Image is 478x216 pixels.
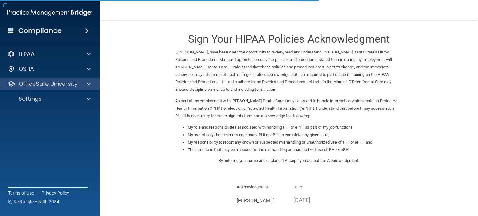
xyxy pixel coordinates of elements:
p: By entering your name and clicking "I Accept" you accept the Acknowledgment. [175,157,402,164]
h3: Sign Your HIPAA Policies Acknowledgment [175,33,402,45]
a: Settings [7,95,91,103]
p: Date [293,183,341,191]
p: Acknowledgment [237,183,284,191]
ins: [PERSON_NAME] [177,50,208,54]
p: OSHA [19,65,34,73]
li: My use of only the minimum necessary PHI or ePHI to complete any given task; [188,131,402,139]
img: PMB logo [7,7,92,19]
p: HIPAA [19,50,35,58]
input: Full Name [237,195,284,206]
a: OfficeSafe University [7,80,91,88]
a: OSHA [7,65,91,73]
h4: Compliance [18,26,62,35]
p: Settings [19,95,42,103]
a: Privacy Policy [41,190,69,196]
p: I, , have been given the opportunity to review, read and understand [PERSON_NAME] Dental Care’s H... [175,48,402,93]
a: HIPAA [7,50,91,58]
li: The sanctions that may be imposed for the mishandling or unauthorized use of PHI or ePHI [188,146,402,154]
a: Terms of Use [8,190,34,196]
li: My role and responsibilities associated with handling PHI or ePHI as part of my job functions; [188,124,402,131]
li: My responsibility to report any known or suspected mishandling or unauthorized use of PHI or ePHI... [188,139,402,146]
span: Ⓒ Rectangle Health 2024 [8,199,59,205]
p: [DATE] [293,195,341,205]
p: As part of my employment with [PERSON_NAME] Dental Care I may be asked to handle information whic... [175,97,402,120]
p: OfficeSafe University [19,80,77,88]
